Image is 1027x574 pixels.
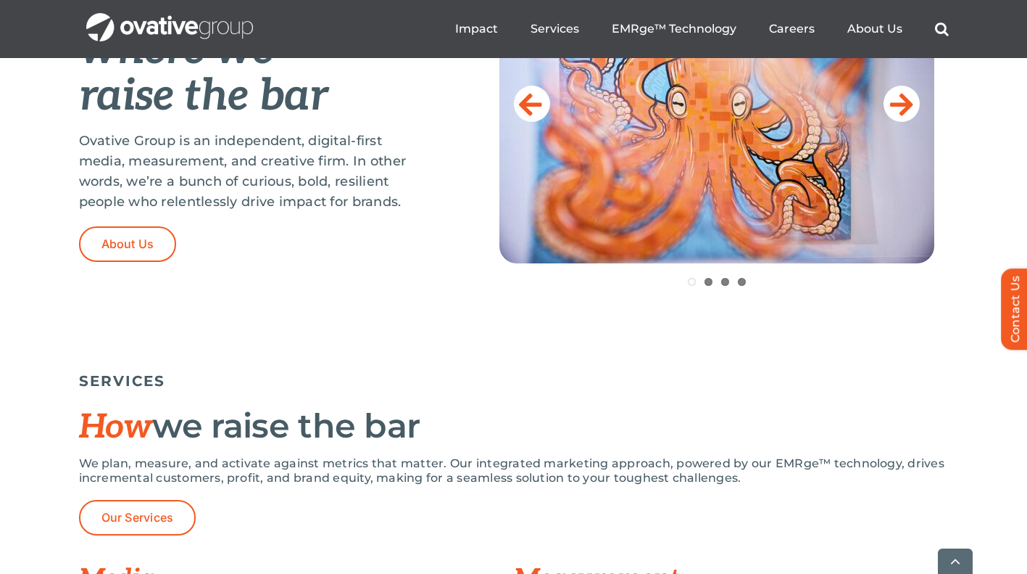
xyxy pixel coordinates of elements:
a: 4 [738,278,746,286]
a: 3 [721,278,729,286]
a: 2 [704,278,712,286]
h2: we raise the bar [79,408,949,446]
a: Our Services [79,500,196,536]
a: Services [531,22,579,36]
a: 1 [688,278,696,286]
a: Search [935,22,949,36]
a: OG_Full_horizontal_WHT [86,12,253,25]
a: Impact [455,22,498,36]
h5: SERVICES [79,372,949,390]
p: Ovative Group is an independent, digital-first media, measurement, and creative firm. In other wo... [79,131,427,212]
a: EMRge™ Technology [612,22,736,36]
em: raise the bar [79,70,328,123]
span: About Us [101,237,154,251]
a: About Us [847,22,902,36]
span: How [79,407,153,448]
a: About Us [79,226,177,262]
nav: Menu [455,6,949,52]
span: Our Services [101,511,174,525]
p: We plan, measure, and activate against metrics that matter. Our integrated marketing approach, po... [79,456,949,485]
a: Careers [769,22,815,36]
